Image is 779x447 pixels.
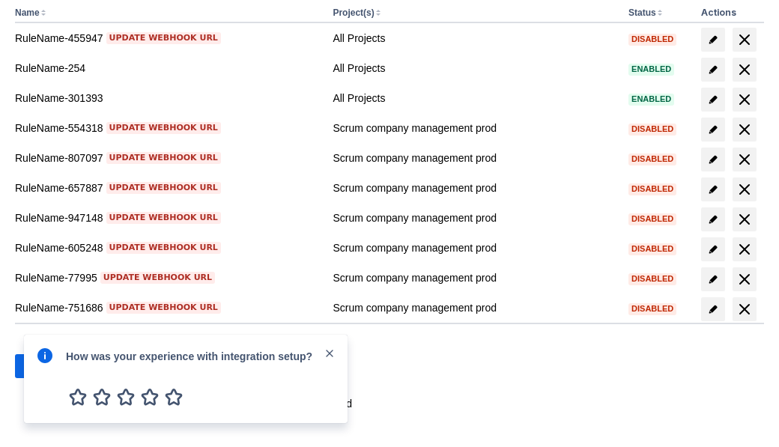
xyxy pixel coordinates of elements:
div: RuleName-254 [15,61,321,76]
span: Update webhook URL [103,272,212,284]
span: close [324,347,336,359]
span: Enabled [628,95,674,103]
div: RuleName-807097 [15,150,321,165]
span: edit [707,153,719,165]
span: Update webhook URL [109,122,218,134]
span: delete [736,270,754,288]
span: Disabled [628,185,676,193]
span: delete [736,210,754,228]
span: 3 [114,385,138,409]
span: delete [736,180,754,198]
span: 2 [90,385,114,409]
span: edit [707,243,719,255]
span: Disabled [628,305,676,313]
span: edit [707,94,719,106]
div: RuleName-657887 [15,180,321,195]
span: delete [736,61,754,79]
span: Disabled [628,215,676,223]
div: RuleName-554318 [15,121,321,136]
div: RuleName-77995 [15,270,321,285]
div: RuleName-455947 [15,31,321,46]
span: info [36,347,54,365]
div: Scrum company management prod [333,300,616,315]
span: edit [707,34,719,46]
span: edit [707,183,719,195]
span: 4 [138,385,162,409]
span: edit [707,273,719,285]
div: All Projects [333,31,616,46]
div: Scrum company management prod [333,270,616,285]
div: RuleName-605248 [15,240,321,255]
span: Disabled [628,125,676,133]
div: Scrum company management prod [333,180,616,195]
span: delete [736,240,754,258]
div: All Projects [333,91,616,106]
span: edit [707,213,719,225]
div: All Projects [333,61,616,76]
span: Update webhook URL [109,212,218,224]
span: Disabled [628,275,676,283]
span: Update webhook URL [109,182,218,194]
span: delete [736,91,754,109]
button: Name [15,7,40,18]
span: Update webhook URL [109,32,218,44]
div: RuleName-301393 [15,91,321,106]
span: delete [736,300,754,318]
span: Enabled [628,65,674,73]
div: : jc-a594e332-72b8-4a68-bece-58653d55e01d [27,396,752,411]
button: Project(s) [333,7,374,18]
div: Scrum company management prod [333,210,616,225]
div: RuleName-751686 [15,300,321,315]
div: RuleName-947148 [15,210,321,225]
span: 5 [162,385,186,409]
span: 1 [66,385,90,409]
div: Scrum company management prod [333,150,616,165]
span: edit [707,124,719,136]
span: Update webhook URL [109,152,218,164]
span: Disabled [628,155,676,163]
span: Disabled [628,35,676,43]
span: edit [707,64,719,76]
span: edit [707,303,719,315]
span: Disabled [628,245,676,253]
div: Scrum company management prod [333,240,616,255]
span: Update webhook URL [109,302,218,314]
div: How was your experience with integration setup? [66,347,324,364]
div: Scrum company management prod [333,121,616,136]
span: Update webhook URL [109,242,218,254]
span: delete [736,121,754,139]
button: Status [628,7,656,18]
th: Actions [695,4,764,23]
span: delete [736,150,754,168]
span: delete [736,31,754,49]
